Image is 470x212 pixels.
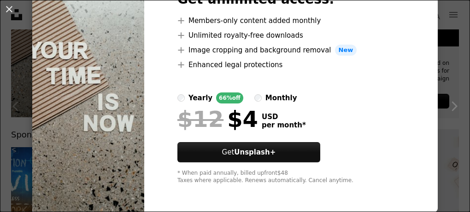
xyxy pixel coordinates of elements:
[177,107,223,131] span: $12
[254,94,262,102] input: monthly
[188,92,212,103] div: yearly
[177,45,405,56] li: Image cropping and background removal
[262,121,306,129] span: per month *
[177,30,405,41] li: Unlimited royalty-free downloads
[177,59,405,70] li: Enhanced legal protections
[335,45,357,56] span: New
[177,170,405,184] div: * When paid annually, billed upfront $48 Taxes where applicable. Renews automatically. Cancel any...
[177,15,405,26] li: Members-only content added monthly
[234,148,276,156] strong: Unsplash+
[265,92,297,103] div: monthly
[177,107,258,131] div: $4
[262,113,306,121] span: USD
[216,92,243,103] div: 66% off
[177,94,185,102] input: yearly66%off
[177,142,320,162] button: GetUnsplash+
